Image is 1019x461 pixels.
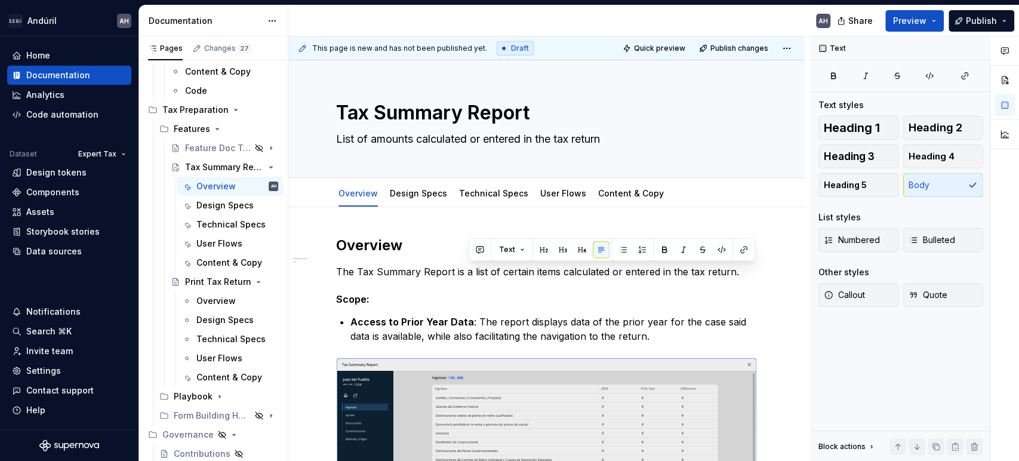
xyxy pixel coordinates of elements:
[177,291,283,311] a: Overview
[196,352,242,364] div: User Flows
[7,202,131,222] a: Assets
[334,130,755,149] textarea: List of amounts calculated or entered in the tax return
[177,253,283,272] a: Content & Copy
[155,119,283,139] div: Features
[196,295,236,307] div: Overview
[26,167,87,179] div: Design tokens
[454,180,533,205] div: Technical Specs
[166,158,283,177] a: Tax Summary Report
[166,81,283,100] a: Code
[162,104,229,116] div: Tax Preparation
[177,196,283,215] a: Design Specs
[10,149,37,159] div: Dataset
[155,406,283,425] div: Form Building Handbook
[78,149,116,159] span: Expert Tax
[818,283,898,307] button: Callout
[350,315,757,343] p: : The report displays data of the prior year for the case said data is available, while also faci...
[238,44,251,53] span: 27
[26,226,100,238] div: Storybook stories
[818,99,864,111] div: Text styles
[185,142,251,154] div: Feature Doc Template
[511,44,529,53] span: Draft
[196,180,236,192] div: Overview
[848,15,873,27] span: Share
[185,276,251,288] div: Print Tax Return
[196,199,254,211] div: Design Specs
[334,180,383,205] div: Overview
[26,404,45,416] div: Help
[26,186,79,198] div: Components
[166,272,283,291] a: Print Tax Return
[966,15,997,27] span: Publish
[7,222,131,241] a: Storybook stories
[909,122,962,134] span: Heading 2
[2,8,136,33] button: AndúrilAH
[818,266,869,278] div: Other styles
[174,391,213,402] div: Playbook
[143,100,283,119] div: Tax Preparation
[885,10,944,32] button: Preview
[903,228,983,252] button: Bulleted
[148,44,183,53] div: Pages
[7,66,131,85] a: Documentation
[174,448,230,460] div: Contributions
[909,289,947,301] span: Quote
[598,188,664,198] a: Content & Copy
[8,14,23,28] img: 572984b3-56a8-419d-98bc-7b186c70b928.png
[336,293,757,305] h5: Scope:
[7,183,131,202] a: Components
[7,105,131,124] a: Code automation
[336,265,757,279] p: The Tax Summary Report is a list of certain items calculated or entered in the tax return.
[909,234,955,246] span: Bulleted
[7,85,131,105] a: Analytics
[177,215,283,234] a: Technical Specs
[162,429,214,441] div: Governance
[350,316,474,328] strong: Access to Prior Year Data
[818,173,898,197] button: Heading 5
[26,385,94,397] div: Contact support
[710,44,768,53] span: Publish changes
[26,50,50,62] div: Home
[185,161,264,173] div: Tax Summary Report
[26,89,64,101] div: Analytics
[903,283,983,307] button: Quote
[459,188,528,198] a: Technical Specs
[893,15,926,27] span: Preview
[619,40,691,57] button: Quick preview
[7,401,131,420] button: Help
[149,15,261,27] div: Documentation
[824,150,875,162] span: Heading 3
[818,438,876,455] div: Block actions
[831,10,881,32] button: Share
[949,10,1014,32] button: Publish
[593,180,669,205] div: Content & Copy
[540,188,586,198] a: User Flows
[7,342,131,361] a: Invite team
[634,44,685,53] span: Quick preview
[185,66,251,78] div: Content & Copy
[26,325,72,337] div: Search ⌘K
[7,361,131,380] a: Settings
[7,302,131,321] button: Notifications
[177,234,283,253] a: User Flows
[499,245,515,254] span: Text
[26,306,81,318] div: Notifications
[334,99,755,127] textarea: Tax Summary Report
[196,314,254,326] div: Design Specs
[185,85,207,97] div: Code
[26,206,54,218] div: Assets
[39,440,99,451] svg: Supernova Logo
[177,349,283,368] a: User Flows
[119,16,129,26] div: AH
[909,150,955,162] span: Heading 4
[7,46,131,65] a: Home
[271,180,276,192] div: AH
[26,69,90,81] div: Documentation
[7,381,131,400] button: Contact support
[336,236,757,255] h2: Overview
[818,116,898,140] button: Heading 1
[204,44,251,53] div: Changes
[695,40,774,57] button: Publish changes
[196,219,266,230] div: Technical Specs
